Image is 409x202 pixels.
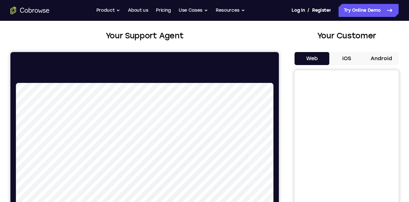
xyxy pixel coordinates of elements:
button: Product [96,4,120,17]
button: Resources [216,4,245,17]
a: Go to the home page [10,7,49,14]
button: Web [294,52,329,65]
a: Pricing [156,4,171,17]
button: Android [364,52,399,65]
a: About us [128,4,148,17]
button: iOS [329,52,364,65]
h2: Your Customer [294,30,399,42]
a: Try Online Demo [338,4,399,17]
button: Use Cases [179,4,208,17]
span: / [307,7,309,14]
h2: Your Support Agent [10,30,279,42]
a: Log In [292,4,305,17]
a: Register [312,4,331,17]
